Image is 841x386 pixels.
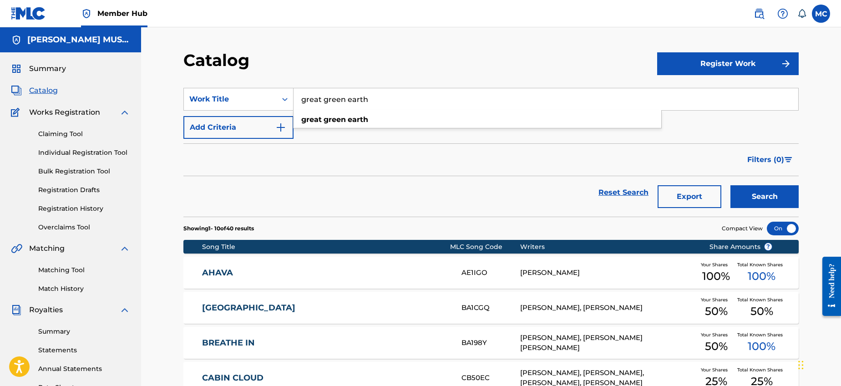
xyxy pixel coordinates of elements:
div: BA1CGQ [461,303,520,313]
a: Public Search [750,5,768,23]
button: Export [658,185,721,208]
span: 50 % [750,303,773,320]
span: Summary [29,63,66,74]
div: [PERSON_NAME] [520,268,695,278]
div: Help [774,5,792,23]
img: search [754,8,765,19]
div: User Menu [812,5,830,23]
a: Claiming Tool [38,129,130,139]
span: Total Known Shares [737,296,786,303]
div: Song Title [202,242,450,252]
span: Matching [29,243,65,254]
span: 50 % [705,338,728,355]
a: BREATHE IN [202,338,450,348]
div: [PERSON_NAME], [PERSON_NAME] [520,303,695,313]
span: Works Registration [29,107,100,118]
img: expand [119,107,130,118]
a: Overclaims Tool [38,223,130,232]
a: Summary [38,327,130,336]
div: CB50EC [461,373,520,383]
img: f7272a7cc735f4ea7f67.svg [780,58,791,69]
a: SummarySummary [11,63,66,74]
img: Top Rightsholder [81,8,92,19]
h2: Catalog [183,50,254,71]
span: Filters ( 0 ) [747,154,784,165]
img: 9d2ae6d4665cec9f34b9.svg [275,122,286,133]
a: Matching Tool [38,265,130,275]
a: CatalogCatalog [11,85,58,96]
img: MLC Logo [11,7,46,20]
span: 100 % [702,268,730,284]
img: help [777,8,788,19]
a: Registration History [38,204,130,213]
span: ? [765,243,772,250]
a: Bulk Registration Tool [38,167,130,176]
span: Catalog [29,85,58,96]
img: Works Registration [11,107,23,118]
a: Match History [38,284,130,294]
iframe: Chat Widget [795,342,841,386]
img: Royalties [11,305,22,315]
div: Drag [798,351,804,379]
span: 50 % [705,303,728,320]
h5: MIKE CASEY MUSIC [27,35,130,45]
span: Your Shares [701,366,731,373]
a: Annual Statements [38,364,130,374]
a: AHAVA [202,268,450,278]
span: 100 % [748,338,775,355]
strong: earth [348,115,368,124]
a: [GEOGRAPHIC_DATA] [202,303,450,313]
div: Notifications [797,9,806,18]
div: AE1IGO [461,268,520,278]
span: Royalties [29,305,63,315]
img: expand [119,243,130,254]
img: Catalog [11,85,22,96]
strong: great [301,115,322,124]
span: Member Hub [97,8,147,19]
div: Writers [520,242,695,252]
span: Your Shares [701,331,731,338]
span: 100 % [748,268,775,284]
div: BA198Y [461,338,520,348]
a: Individual Registration Tool [38,148,130,157]
p: Showing 1 - 10 of 40 results [183,224,254,233]
img: Summary [11,63,22,74]
img: Accounts [11,35,22,46]
a: Reset Search [594,183,653,203]
img: expand [119,305,130,315]
span: Total Known Shares [737,331,786,338]
button: Add Criteria [183,116,294,139]
span: Your Shares [701,296,731,303]
button: Search [730,185,799,208]
a: Statements [38,345,130,355]
button: Register Work [657,52,799,75]
div: [PERSON_NAME], [PERSON_NAME] [PERSON_NAME] [520,333,695,353]
a: CABIN CLOUD [202,373,450,383]
div: Work Title [189,94,271,105]
img: Matching [11,243,22,254]
img: filter [785,157,792,163]
div: MLC Song Code [450,242,520,252]
span: Compact View [722,224,763,233]
iframe: Resource Center [816,250,841,323]
a: Registration Drafts [38,185,130,195]
form: Search Form [183,88,799,217]
span: Share Amounts [709,242,772,252]
button: Filters (0) [742,148,799,171]
span: Total Known Shares [737,366,786,373]
strong: green [324,115,346,124]
span: Total Known Shares [737,261,786,268]
span: Your Shares [701,261,731,268]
